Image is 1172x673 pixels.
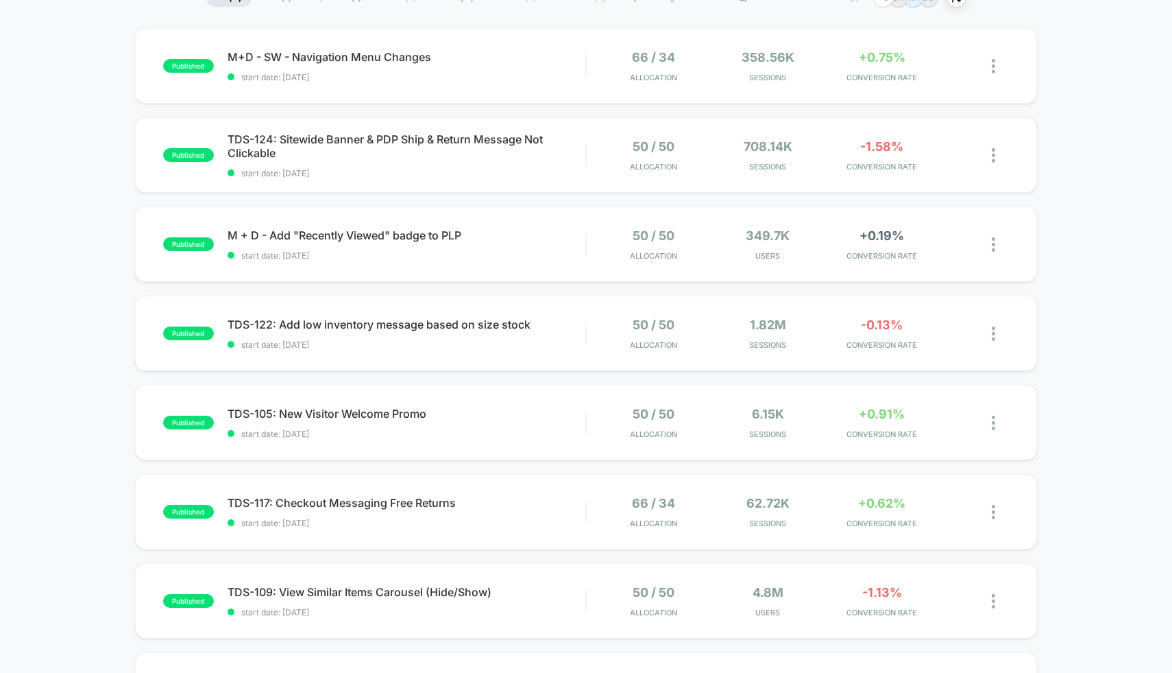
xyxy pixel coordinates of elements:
span: +0.19% [859,228,904,243]
span: start date: [DATE] [228,250,586,261]
span: +0.75% [859,50,905,64]
span: Allocation [630,340,677,350]
span: start date: [DATE] [228,518,586,528]
span: CONVERSION RATE [828,340,935,350]
span: start date: [DATE] [228,72,586,82]
span: 708.14k [744,139,792,154]
span: -1.58% [860,139,903,154]
span: 358.56k [742,50,794,64]
span: start date: [DATE] [228,429,586,439]
span: Sessions [714,162,821,172]
img: close [992,59,995,73]
span: Allocation [630,519,677,528]
span: published [163,416,214,429]
span: CONVERSION RATE [828,608,935,617]
img: close [992,505,995,519]
span: 66 / 34 [632,496,675,510]
span: start date: [DATE] [228,168,586,178]
span: published [163,237,214,251]
span: Users [714,608,821,617]
span: 50 / 50 [633,585,674,600]
span: 4.8M [753,585,783,600]
img: close [992,237,995,252]
span: start date: [DATE] [228,340,586,350]
span: M + D - Add "Recently Viewed" badge to PLP [228,228,586,242]
span: Allocation [630,429,677,439]
span: published [163,505,214,519]
img: close [992,327,995,341]
span: TDS-117: Checkout Messaging Free Returns [228,496,586,510]
span: 50 / 50 [633,228,674,243]
span: 349.7k [746,228,790,243]
span: published [163,59,214,73]
span: TDS-109: View Similar Items Carousel (Hide/Show) [228,585,586,599]
span: Sessions [714,73,821,82]
span: 62.72k [746,496,790,510]
span: CONVERSION RATE [828,73,935,82]
img: close [992,148,995,163]
span: TDS-124: Sitewide Banner & PDP Ship & Return Message Not Clickable [228,132,586,160]
span: Sessions [714,340,821,350]
span: 50 / 50 [633,407,674,421]
span: CONVERSION RATE [828,162,935,172]
span: Allocation [630,608,677,617]
span: Users [714,251,821,261]
span: Allocation [630,162,677,172]
span: 50 / 50 [633,318,674,332]
img: close [992,416,995,430]
span: -0.13% [861,318,903,332]
span: CONVERSION RATE [828,519,935,528]
span: Allocation [630,73,677,82]
span: 50 / 50 [633,139,674,154]
span: Sessions [714,519,821,528]
span: CONVERSION RATE [828,429,935,439]
span: published [163,148,214,162]
img: close [992,594,995,609]
span: -1.13% [862,585,902,600]
span: 6.15k [752,407,784,421]
span: +0.62% [858,496,905,510]
span: TDS-122: Add low inventory message based on size stock [228,318,586,331]
span: 1.82M [750,318,786,332]
span: CONVERSION RATE [828,251,935,261]
span: published [163,327,214,340]
span: Allocation [630,251,677,261]
span: M+D - SW - Navigation Menu Changes [228,50,586,64]
span: +0.91% [859,407,905,421]
span: 66 / 34 [632,50,675,64]
span: Sessions [714,429,821,439]
span: TDS-105: New Visitor Welcome Promo [228,407,586,421]
span: published [163,594,214,608]
span: start date: [DATE] [228,607,586,617]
